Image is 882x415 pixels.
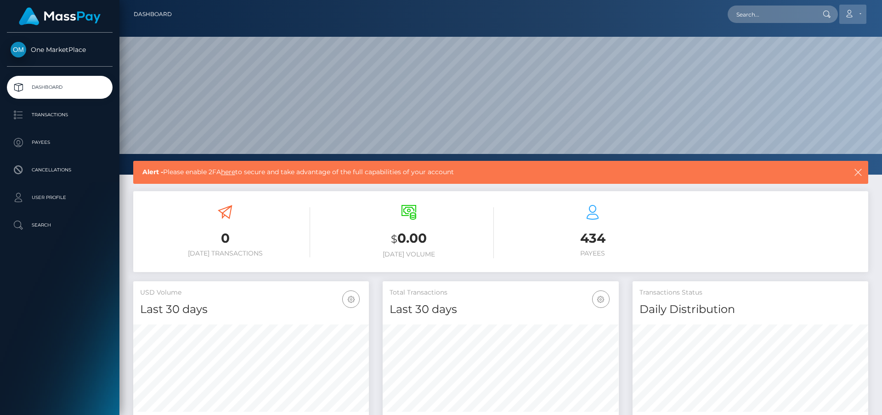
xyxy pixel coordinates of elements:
[142,167,780,177] span: Please enable 2FA to secure and take advantage of the full capabilities of your account
[134,5,172,24] a: Dashboard
[221,168,235,176] a: here
[728,6,814,23] input: Search...
[11,163,109,177] p: Cancellations
[390,301,611,318] h4: Last 30 days
[390,288,611,297] h5: Total Transactions
[140,229,310,247] h3: 0
[11,218,109,232] p: Search
[324,250,494,258] h6: [DATE] Volume
[11,136,109,149] p: Payees
[508,229,678,247] h3: 434
[140,250,310,257] h6: [DATE] Transactions
[140,288,362,297] h5: USD Volume
[11,191,109,205] p: User Profile
[11,42,26,57] img: One MarketPlace
[140,301,362,318] h4: Last 30 days
[639,288,861,297] h5: Transactions Status
[639,301,861,318] h4: Daily Distribution
[11,80,109,94] p: Dashboard
[19,7,101,25] img: MassPay Logo
[7,186,113,209] a: User Profile
[324,229,494,248] h3: 0.00
[7,45,113,54] span: One MarketPlace
[7,159,113,182] a: Cancellations
[7,103,113,126] a: Transactions
[508,250,678,257] h6: Payees
[142,168,163,176] b: Alert -
[7,131,113,154] a: Payees
[11,108,109,122] p: Transactions
[7,214,113,237] a: Search
[391,233,397,245] small: $
[7,76,113,99] a: Dashboard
